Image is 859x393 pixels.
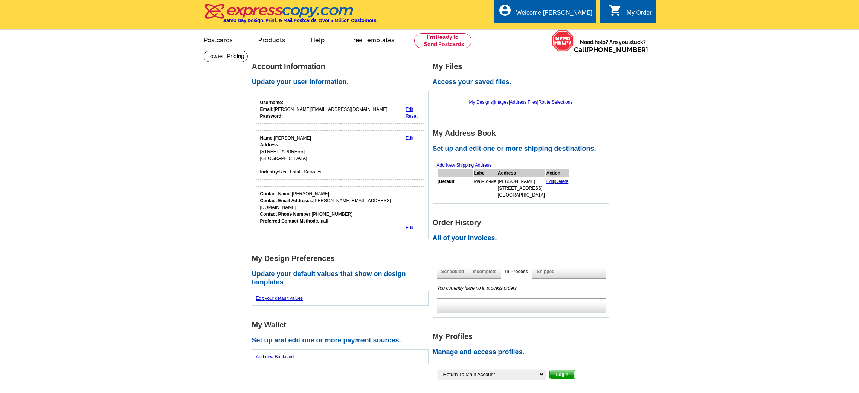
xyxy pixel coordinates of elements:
i: shopping_cart [609,3,622,17]
strong: Contact Phone Number: [260,212,312,217]
a: Products [246,31,297,48]
td: | [546,178,569,199]
strong: Email: [260,107,274,112]
h1: My Files [433,63,613,71]
a: shopping_cart My Order [609,8,652,18]
div: [PERSON_NAME] [STREET_ADDRESS] [GEOGRAPHIC_DATA] Real Estate Services [260,135,322,175]
h1: Order History [433,219,613,227]
h2: All of your invoices. [433,234,613,243]
a: Edit [406,135,413,141]
th: Action [546,169,569,177]
a: Edit [546,179,554,184]
em: You currently have no in process orders. [437,286,518,291]
a: Incomplete [473,269,496,274]
h1: My Profiles [433,333,613,341]
div: [PERSON_NAME][EMAIL_ADDRESS][DOMAIN_NAME] [260,99,388,120]
h1: My Address Book [433,129,613,137]
h2: Set up and edit one or more payment sources. [252,336,433,345]
a: Edit [406,107,413,112]
img: help [552,30,574,52]
td: [ ] [438,178,473,199]
a: Edit [406,225,413,230]
a: My Designs [469,100,493,105]
span: Login [550,370,575,379]
a: Same Day Design, Print, & Mail Postcards. Over 1 Million Customers. [204,9,377,23]
a: Scheduled [441,269,464,274]
a: Images [494,100,508,105]
a: Address Files [510,100,537,105]
h1: Account Information [252,63,433,71]
a: Reset [406,114,417,119]
h2: Update your user information. [252,78,433,86]
a: Free Templates [338,31,407,48]
div: Your personal details. [256,130,424,180]
a: [PHONE_NUMBER] [587,46,648,54]
b: Default [439,179,455,184]
strong: Contact Name: [260,191,292,196]
td: [PERSON_NAME] [STREET_ADDRESS] [GEOGRAPHIC_DATA] [497,178,545,199]
td: Mail-To-Me [474,178,497,199]
div: | | | [437,95,605,109]
a: Postcards [192,31,245,48]
th: Label [474,169,497,177]
i: account_circle [498,3,512,17]
strong: Contact Email Addresss: [260,198,314,203]
strong: Industry: [260,169,279,175]
a: Add New Shipping Address [437,163,491,168]
a: Add new Bankcard [256,354,294,359]
a: Delete [555,179,569,184]
span: Need help? Are you stuck? [574,38,652,54]
h1: My Wallet [252,321,433,329]
div: Welcome [PERSON_NAME] [516,9,592,20]
a: Shipped [537,269,554,274]
span: Call [574,46,648,54]
strong: Password: [260,114,283,119]
a: In Process [505,269,528,274]
a: Edit your default values [256,296,303,301]
th: Address [497,169,545,177]
h2: Update your default values that show on design templates [252,270,433,286]
strong: Preferred Contact Method: [260,218,317,224]
strong: Address: [260,142,280,147]
button: Login [549,370,575,379]
h1: My Design Preferences [252,255,433,263]
div: Your login information. [256,95,424,124]
strong: Username: [260,100,284,105]
div: Who should we contact regarding order issues? [256,186,424,235]
a: Help [299,31,337,48]
div: [PERSON_NAME] [PERSON_NAME][EMAIL_ADDRESS][DOMAIN_NAME] [PHONE_NUMBER] email [260,190,420,224]
h2: Manage and access profiles. [433,348,613,356]
a: Route Selections [539,100,573,105]
h2: Access your saved files. [433,78,613,86]
h2: Set up and edit one or more shipping destinations. [433,145,613,153]
div: My Order [627,9,652,20]
h4: Same Day Design, Print, & Mail Postcards. Over 1 Million Customers. [223,18,377,23]
strong: Name: [260,135,274,141]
